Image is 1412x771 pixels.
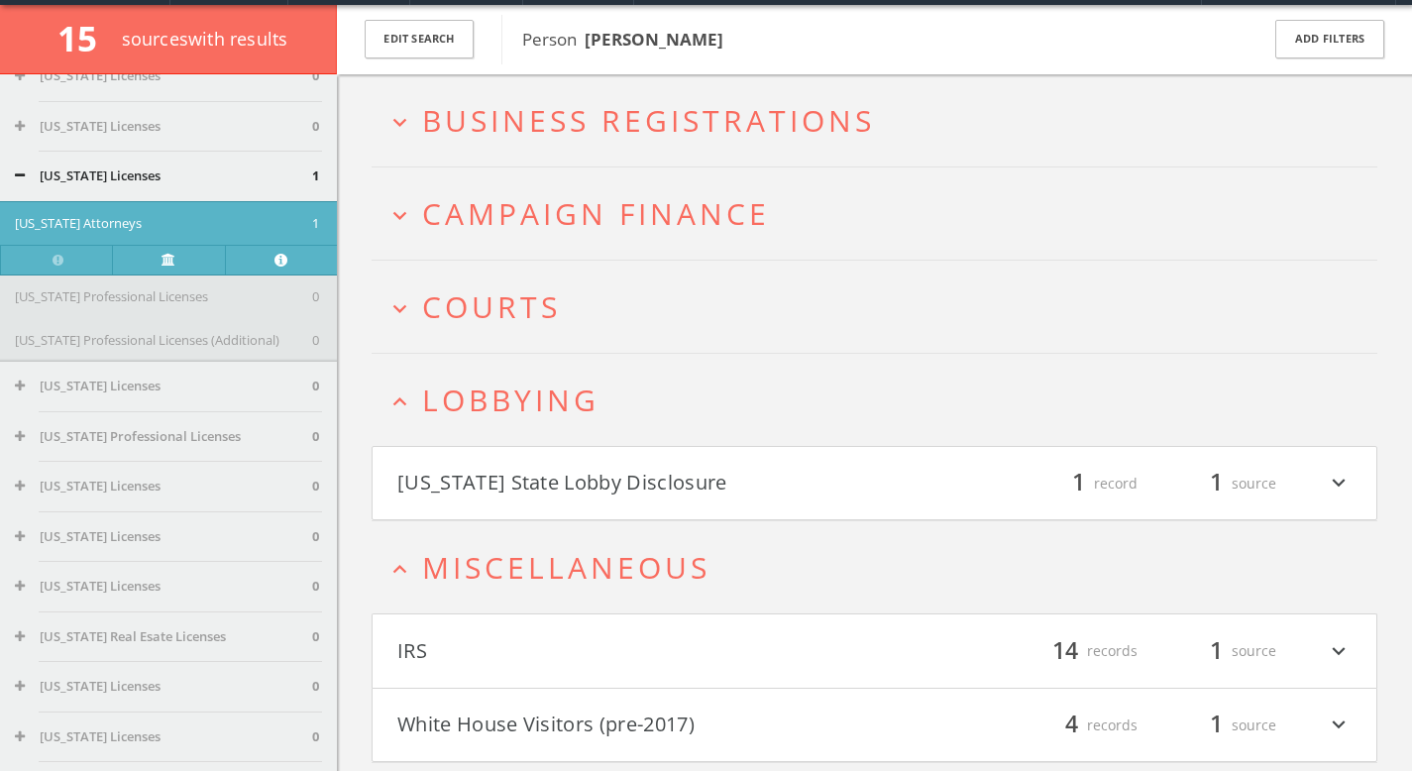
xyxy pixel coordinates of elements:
[422,380,599,420] span: Lobbying
[312,427,319,447] span: 0
[15,527,312,547] button: [US_STATE] Licenses
[422,100,875,141] span: Business Registrations
[112,245,224,275] a: Verify at source
[312,527,319,547] span: 0
[365,20,474,58] button: Edit Search
[15,727,312,747] button: [US_STATE] Licenses
[312,66,319,86] span: 0
[1275,20,1384,58] button: Add Filters
[15,66,312,86] button: [US_STATE] Licenses
[1201,466,1232,500] span: 1
[1201,633,1232,668] span: 1
[1063,466,1094,500] span: 1
[312,727,319,747] span: 0
[386,388,413,415] i: expand_less
[122,27,288,51] span: source s with results
[1019,709,1138,742] div: records
[57,15,114,61] span: 15
[1326,467,1352,500] i: expand_more
[15,377,312,396] button: [US_STATE] Licenses
[312,677,319,697] span: 0
[1019,634,1138,668] div: records
[312,577,319,597] span: 0
[422,547,710,588] span: Miscellaneous
[585,28,723,51] b: [PERSON_NAME]
[386,295,413,322] i: expand_more
[15,627,312,647] button: [US_STATE] Real Esate Licenses
[1326,634,1352,668] i: expand_more
[312,117,319,137] span: 0
[15,677,312,697] button: [US_STATE] Licenses
[1043,633,1087,668] span: 14
[397,634,875,668] button: IRS
[312,331,319,351] span: 0
[1157,467,1276,500] div: source
[422,286,561,327] span: Courts
[312,627,319,647] span: 0
[1157,709,1276,742] div: source
[386,104,1377,137] button: expand_moreBusiness Registrations
[386,197,1377,230] button: expand_moreCampaign Finance
[15,477,312,496] button: [US_STATE] Licenses
[386,551,1377,584] button: expand_lessMiscellaneous
[386,290,1377,323] button: expand_moreCourts
[15,427,312,447] button: [US_STATE] Professional Licenses
[15,166,312,186] button: [US_STATE] Licenses
[312,287,319,307] span: 0
[386,384,1377,416] button: expand_lessLobbying
[386,556,413,583] i: expand_less
[15,577,312,597] button: [US_STATE] Licenses
[522,28,723,51] span: Person
[1201,708,1232,742] span: 1
[1157,634,1276,668] div: source
[15,214,312,234] button: [US_STATE] Attorneys
[1326,709,1352,742] i: expand_more
[386,202,413,229] i: expand_more
[15,331,312,351] button: [US_STATE] Professional Licenses (Additional)
[422,193,770,234] span: Campaign Finance
[397,467,875,500] button: [US_STATE] State Lobby Disclosure
[312,214,319,234] span: 1
[312,166,319,186] span: 1
[386,109,413,136] i: expand_more
[397,709,875,742] button: White House Visitors (pre-2017)
[1056,708,1087,742] span: 4
[312,477,319,496] span: 0
[15,287,312,307] button: [US_STATE] Professional Licenses
[1019,467,1138,500] div: record
[15,117,312,137] button: [US_STATE] Licenses
[312,377,319,396] span: 0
